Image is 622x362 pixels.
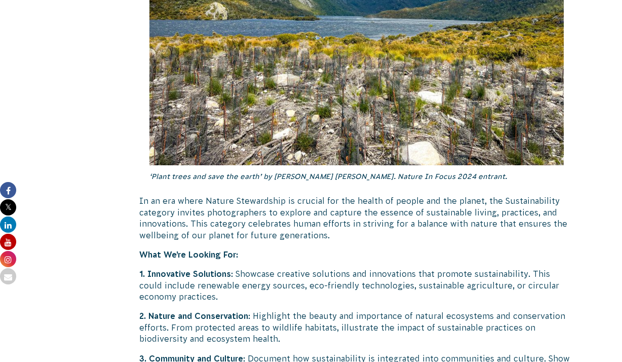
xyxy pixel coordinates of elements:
strong: 1. Innovative Solutions [139,269,231,278]
p: : Showcase creative solutions and innovations that promote sustainability. This could include ren... [139,268,574,302]
p: : Highlight the beauty and importance of natural ecosystems and conservation efforts. From protec... [139,310,574,344]
em: ‘Plant trees and save the earth’ by [PERSON_NAME] [PERSON_NAME]. Nature In Focus 2024 entrant. [149,172,507,180]
p: In an era where Nature Stewardship is crucial for the health of people and the planet, the Sustai... [139,195,574,241]
strong: What We’re Looking For: [139,250,238,259]
strong: 2. Nature and Conservation [139,311,248,320]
